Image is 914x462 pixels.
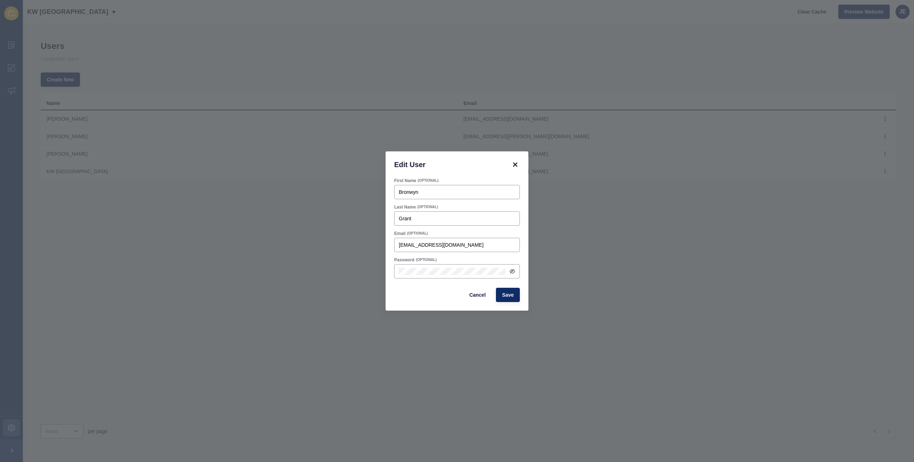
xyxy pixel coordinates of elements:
[407,231,428,236] span: (OPTIONAL)
[463,288,492,302] button: Cancel
[394,231,406,236] label: Email
[394,204,416,210] label: Last Name
[394,160,502,169] h1: Edit User
[394,178,416,184] label: First Name
[416,257,437,262] span: (OPTIONAL)
[502,291,514,298] span: Save
[394,257,415,263] label: Password
[418,178,438,183] span: (OPTIONAL)
[417,205,438,210] span: (OPTIONAL)
[469,291,486,298] span: Cancel
[496,288,520,302] button: Save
